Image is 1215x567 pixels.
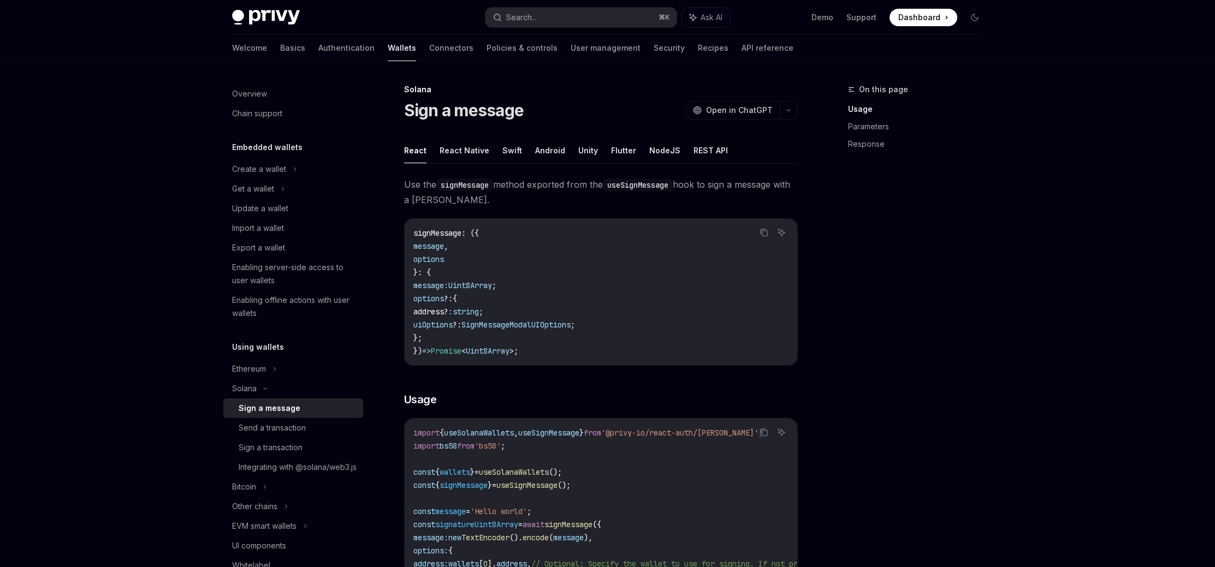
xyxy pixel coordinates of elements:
[413,333,422,343] span: };
[440,480,488,490] span: signMessage
[698,35,728,61] a: Recipes
[848,118,992,135] a: Parameters
[527,506,531,516] span: ;
[461,228,479,238] span: : ({
[232,341,284,354] h5: Using wallets
[413,346,422,356] span: })
[429,35,473,61] a: Connectors
[232,382,257,395] div: Solana
[558,480,571,490] span: ();
[232,107,282,120] div: Chain support
[654,35,685,61] a: Security
[232,241,285,254] div: Export a wallet
[859,83,908,96] span: On this page
[742,35,793,61] a: API reference
[514,428,518,438] span: ,
[223,104,363,123] a: Chain support
[448,546,453,556] span: {
[535,138,565,163] button: Android
[611,138,636,163] button: Flutter
[649,138,680,163] button: NodeJS
[453,307,479,317] span: string
[502,138,522,163] button: Swift
[701,12,722,23] span: Ask AI
[518,428,579,438] span: useSignMessage
[280,35,305,61] a: Basics
[686,101,779,120] button: Open in ChatGPT
[453,294,457,303] span: {
[440,428,444,438] span: {
[413,228,461,238] span: signMessage
[413,546,448,556] span: options:
[232,520,297,533] div: EVM smart wallets
[578,138,598,163] button: Unity
[413,506,435,516] span: const
[514,346,518,356] span: ;
[404,177,798,207] span: Use the method exported from the hook to sign a message with a [PERSON_NAME].
[496,480,558,490] span: useSignMessage
[549,467,562,477] span: ();
[404,84,798,95] div: Solana
[592,520,601,529] span: ({
[239,461,357,474] div: Integrating with @solana/web3.js
[694,138,728,163] button: REST API
[584,428,601,438] span: from
[444,428,514,438] span: useSolanaWallets
[440,441,457,451] span: bs58
[475,467,479,477] span: =
[848,100,992,118] a: Usage
[466,506,470,516] span: =
[466,346,509,356] span: Uint8Array
[757,425,771,439] button: Copy the contents from the code block
[239,402,300,415] div: Sign a message
[413,480,435,490] span: const
[232,87,267,100] div: Overview
[470,506,527,516] span: 'Hello world'
[223,84,363,104] a: Overview
[232,294,357,320] div: Enabling offline actions with user wallets
[461,320,571,330] span: SignMessageModalUIOptions
[413,280,448,290] span: message:
[223,438,363,457] a: Sign a transaction
[492,480,496,490] span: =
[404,138,426,163] button: React
[436,179,493,191] code: signMessage
[239,441,303,454] div: Sign a transaction
[223,418,363,438] a: Send a transaction
[659,13,670,22] span: ⌘ K
[479,307,483,317] span: ;
[579,428,584,438] span: }
[223,218,363,238] a: Import a wallet
[461,533,509,542] span: TextEncoder
[509,346,514,356] span: >
[422,346,431,356] span: =>
[485,8,677,27] button: Search...⌘K
[223,457,363,477] a: Integrating with @solana/web3.js
[435,467,440,477] span: {
[435,506,466,516] span: message
[461,346,466,356] span: <
[479,467,549,477] span: useSolanaWallets
[239,421,306,434] div: Send a transaction
[413,307,448,317] span: address?
[232,163,286,176] div: Create a wallet
[440,138,489,163] button: React Native
[682,8,730,27] button: Ask AI
[388,35,416,61] a: Wallets
[448,533,461,542] span: new
[223,199,363,218] a: Update a wallet
[232,35,267,61] a: Welcome
[457,441,475,451] span: from
[413,428,440,438] span: import
[453,320,461,330] span: ?:
[492,280,496,290] span: ;
[448,307,453,317] span: :
[966,9,983,26] button: Toggle dark mode
[232,222,284,235] div: Import a wallet
[223,398,363,418] a: Sign a message
[404,100,524,120] h1: Sign a message
[774,425,789,439] button: Ask AI
[223,536,363,556] a: UI components
[232,182,274,195] div: Get a wallet
[431,346,461,356] span: Promise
